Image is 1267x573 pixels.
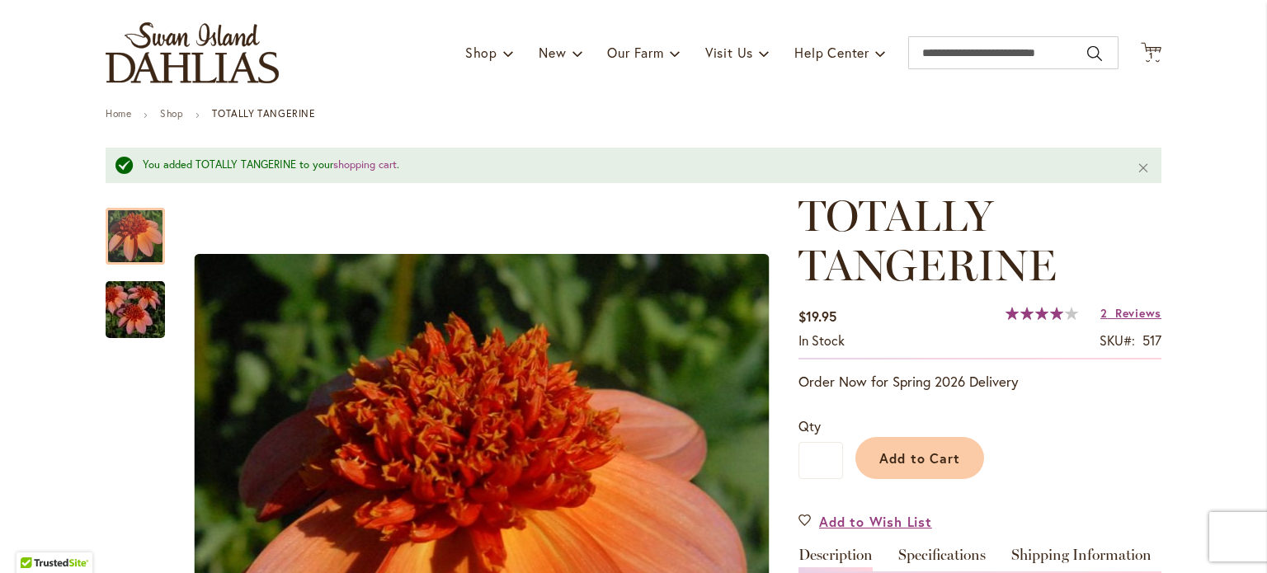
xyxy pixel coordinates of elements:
button: 1 [1141,42,1161,64]
span: Qty [798,417,821,434]
span: Add to Wish List [819,512,932,531]
strong: SKU [1100,331,1135,349]
strong: TOTALLY TANGERINE [212,107,315,120]
a: Home [106,107,131,120]
div: 80% [1006,307,1078,320]
div: 517 [1142,331,1161,350]
a: 2 Reviews [1100,305,1161,321]
img: TOTALLY TANGERINE [76,270,195,349]
span: Shop [465,44,497,61]
span: 2 [1100,305,1108,321]
span: In stock [798,331,845,349]
span: Reviews [1115,305,1161,321]
a: Specifications [898,547,986,571]
span: TOTALLY TANGERINE [798,190,1057,291]
button: Add to Cart [855,437,984,479]
iframe: Launch Accessibility Center [12,514,59,561]
a: shopping cart [333,157,397,171]
span: Add to Cart [879,449,961,467]
span: 1 [1149,50,1153,61]
p: Order Now for Spring 2026 Delivery [798,372,1161,392]
div: Availability [798,331,845,350]
div: TOTALLY TANGERINE [106,265,165,338]
a: Shipping Information [1011,547,1152,571]
div: TOTALLY TANGERINE [106,191,181,265]
a: Shop [160,107,183,120]
a: store logo [106,22,279,83]
span: New [539,44,566,61]
span: Help Center [794,44,869,61]
div: You added TOTALLY TANGERINE to your . [143,157,1112,173]
span: Our Farm [607,44,663,61]
span: $19.95 [798,308,836,325]
a: Add to Wish List [798,512,932,531]
a: Description [798,547,873,571]
span: Visit Us [705,44,753,61]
